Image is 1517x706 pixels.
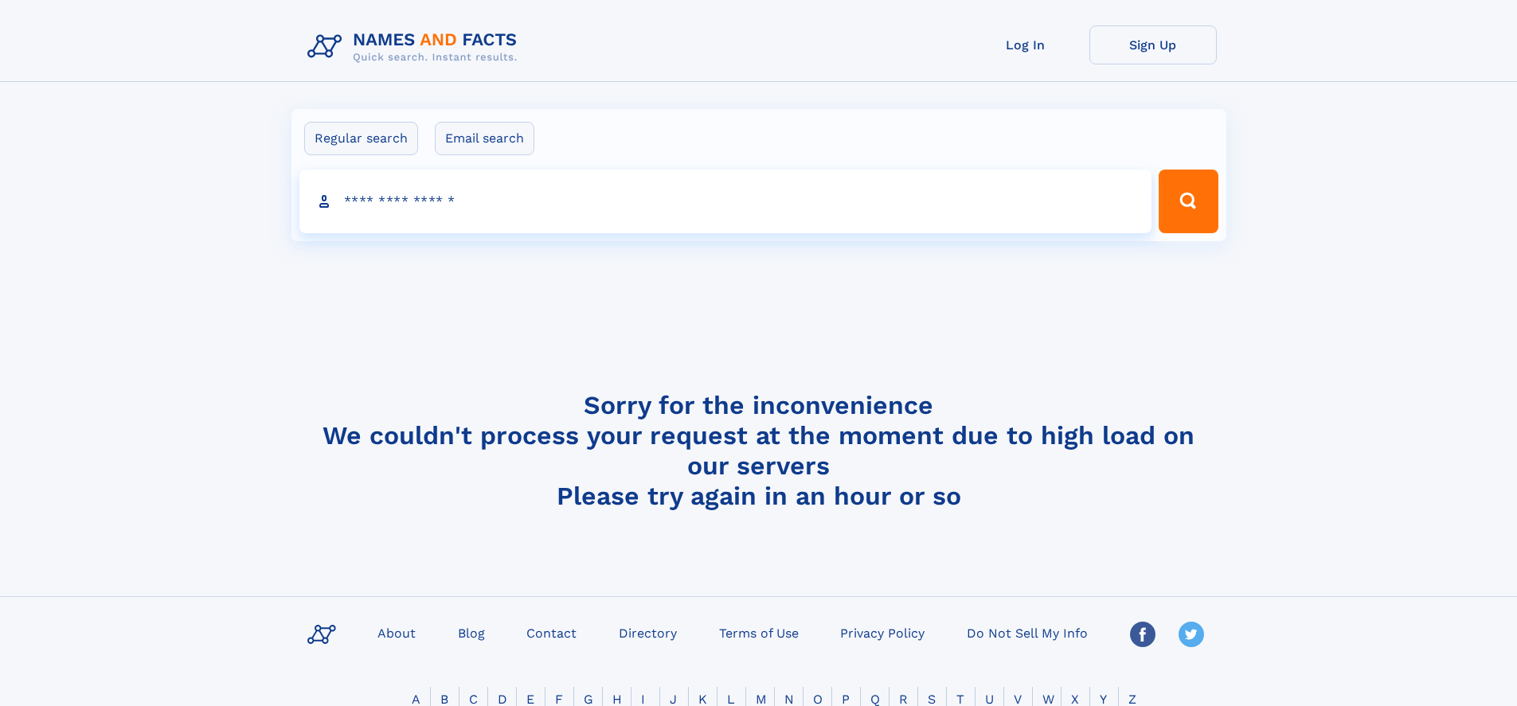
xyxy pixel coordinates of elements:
a: Terms of Use [713,621,805,644]
a: Blog [452,621,491,644]
input: search input [299,170,1152,233]
h4: Sorry for the inconvenience We couldn't process your request at the moment due to high load on ou... [301,390,1217,511]
a: Contact [520,621,583,644]
a: Do Not Sell My Info [960,621,1094,644]
button: Search Button [1159,170,1218,233]
label: Email search [435,122,534,155]
img: Facebook [1130,622,1155,647]
a: Sign Up [1089,25,1217,64]
a: Directory [612,621,683,644]
a: Log In [962,25,1089,64]
label: Regular search [304,122,418,155]
a: About [371,621,422,644]
a: Privacy Policy [834,621,931,644]
img: Logo Names and Facts [301,25,530,68]
img: Twitter [1179,622,1204,647]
